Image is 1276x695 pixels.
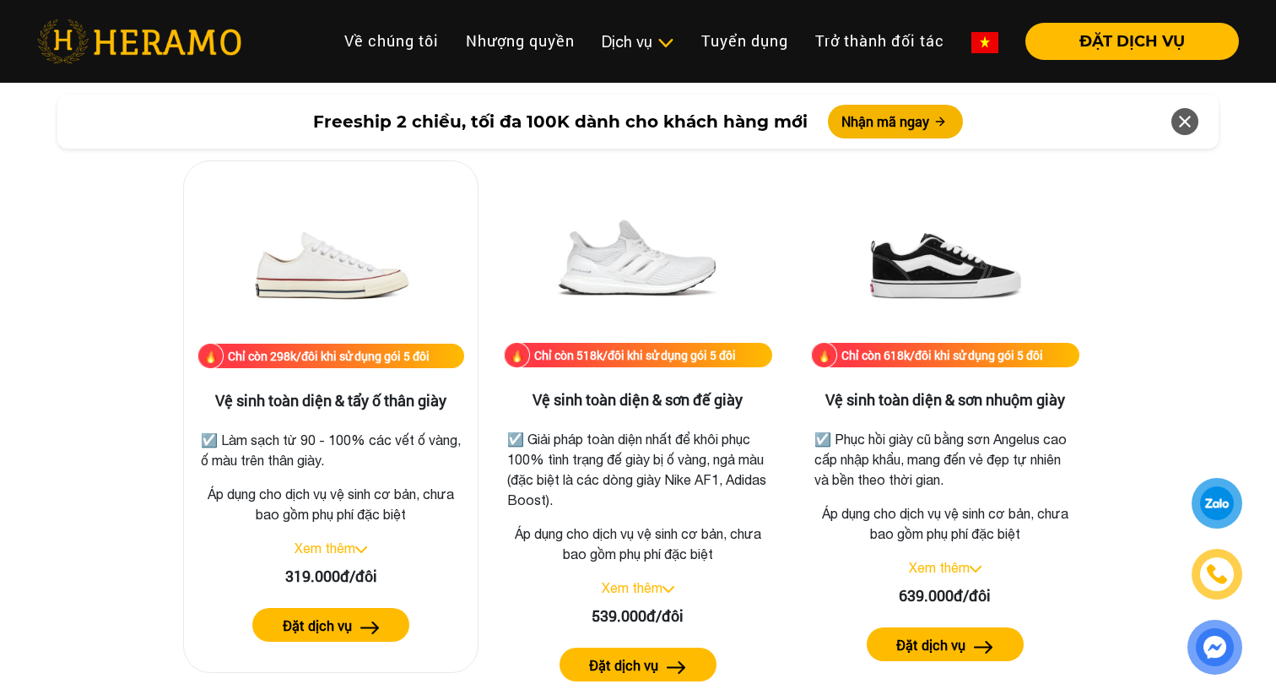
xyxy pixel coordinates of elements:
button: Đặt dịch vụ [252,608,409,642]
p: ☑️ Phục hồi giày cũ bằng sơn Angelus cao cấp nhập khẩu, mang đến vẻ đẹp tự nhiên và bền theo thời... [814,429,1076,490]
a: ĐẶT DỊCH VỤ [1012,34,1239,49]
img: Vệ sinh toàn diện & sơn nhuộm giày [861,174,1030,343]
img: fire.png [504,342,530,368]
img: arrow_down.svg [970,566,981,573]
img: heramo-logo.png [37,19,241,63]
p: ☑️ Làm sạch từ 90 - 100% các vết ố vàng, ố màu trên thân giày. [201,430,461,470]
a: Đặt dịch vụ arrow [504,648,772,681]
img: phone-icon [1207,564,1227,584]
a: Trở thành đối tác [802,23,958,59]
label: Đặt dịch vụ [283,616,352,636]
h3: Vệ sinh toàn diện & sơn đế giày [504,391,772,410]
img: arrow_down.svg [662,586,674,593]
img: fire.png [811,342,837,368]
div: 319.000đ/đôi [197,565,464,588]
a: Về chúng tôi [331,23,452,59]
span: Freeship 2 chiều, tối đa 100K dành cho khách hàng mới [313,109,808,134]
p: Áp dụng cho dịch vụ vệ sinh cơ bản, chưa bao gồm phụ phí đặc biệt [197,484,464,524]
img: Vệ sinh toàn diện & sơn đế giày [554,174,722,343]
p: Áp dụng cho dịch vụ vệ sinh cơ bản, chưa bao gồm phụ phí đặc biệt [504,524,772,564]
a: Đặt dịch vụ arrow [811,627,1079,661]
p: ☑️ Giải pháp toàn diện nhất để khôi phục 100% tình trạng đế giày bị ố vàng, ngả màu (đặc biệt là ... [507,429,769,510]
a: Nhượng quyền [452,23,588,59]
div: Dịch vụ [602,30,674,53]
a: Xem thêm [295,540,355,556]
img: vn-flag.png [971,32,998,53]
label: Đặt dịch vụ [896,635,965,655]
button: ĐẶT DỊCH VỤ [1025,23,1239,60]
label: Đặt dịch vụ [589,655,658,676]
button: Nhận mã ngay [828,105,963,138]
a: Tuyển dụng [688,23,802,59]
h3: Vệ sinh toàn diện & tẩy ố thân giày [197,392,464,410]
a: Đặt dịch vụ arrow [197,608,464,642]
img: arrow_down.svg [355,546,367,553]
a: Xem thêm [909,560,970,575]
img: subToggleIcon [657,35,674,52]
div: Chỉ còn 298k/đôi khi sử dụng gói 5 đôi [228,347,430,365]
h3: Vệ sinh toàn diện & sơn nhuộm giày [811,391,1079,410]
img: arrow [360,622,380,634]
button: Đặt dịch vụ [867,627,1024,661]
div: Chỉ còn 518k/đôi khi sử dụng gói 5 đôi [534,346,736,364]
img: arrow [667,661,686,674]
div: 639.000đ/đôi [811,584,1079,607]
button: Đặt dịch vụ [560,648,716,681]
div: Chỉ còn 618k/đôi khi sử dụng gói 5 đôi [841,346,1043,364]
img: Vệ sinh toàn diện & tẩy ố thân giày [246,175,415,344]
a: phone-icon [1194,551,1240,597]
img: fire.png [197,343,224,369]
img: arrow [974,641,993,654]
a: Xem thêm [602,580,662,595]
p: Áp dụng cho dịch vụ vệ sinh cơ bản, chưa bao gồm phụ phí đặc biệt [811,503,1079,544]
div: 539.000đ/đôi [504,605,772,627]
